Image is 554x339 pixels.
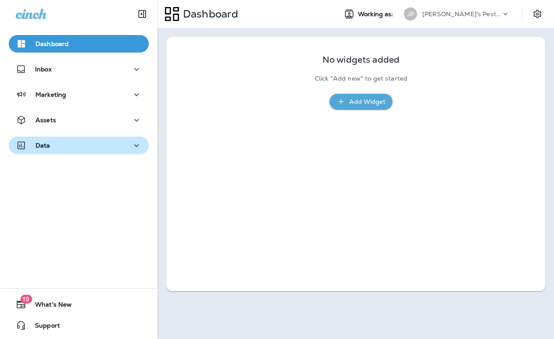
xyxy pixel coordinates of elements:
[179,7,238,21] p: Dashboard
[9,35,149,53] button: Dashboard
[9,137,149,154] button: Data
[130,5,154,23] button: Collapse Sidebar
[323,56,400,64] p: No widgets added
[404,7,417,21] div: JP
[358,11,395,18] span: Working as:
[26,301,72,311] span: What's New
[9,60,149,78] button: Inbox
[35,40,69,47] p: Dashboard
[26,322,60,332] span: Support
[529,6,545,22] button: Settings
[9,86,149,103] button: Marketing
[35,91,66,98] p: Marketing
[422,11,501,18] p: [PERSON_NAME]'s Pest Control - [GEOGRAPHIC_DATA]
[20,295,32,304] span: 19
[330,94,393,110] button: Add Widget
[9,317,149,334] button: Support
[35,117,56,124] p: Assets
[9,296,149,313] button: 19What's New
[35,66,52,73] p: Inbox
[9,111,149,129] button: Assets
[315,75,407,82] p: Click "Add new" to get started
[35,142,50,149] p: Data
[349,96,386,107] div: Add Widget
